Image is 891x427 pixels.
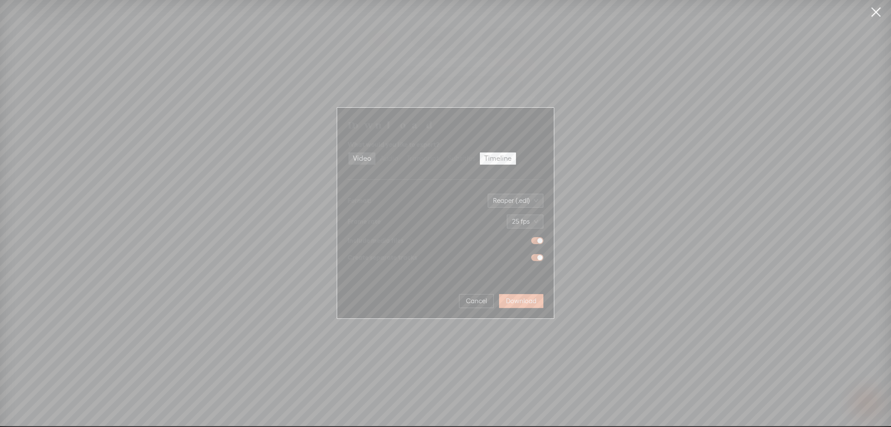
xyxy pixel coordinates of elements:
div: Timeline [484,152,512,165]
h4: Download [348,118,543,131]
div: Format: [348,195,371,206]
div: segmented control [348,152,517,166]
div: Include media files [348,235,414,246]
div: Video [353,152,371,165]
button: Cancel [459,294,494,308]
span: Cancel [466,297,487,305]
span: Reaper (.edl) [493,194,538,207]
div: Audio [380,152,398,165]
div: What would you like to export? [348,139,543,150]
div: Subtitles [448,152,476,165]
span: 25 fps [512,215,538,228]
div: Create separate tracks [348,252,417,263]
div: Frame rate [348,216,381,227]
div: Transcript [407,152,439,165]
button: Download [499,294,543,308]
span: Download [506,297,536,305]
